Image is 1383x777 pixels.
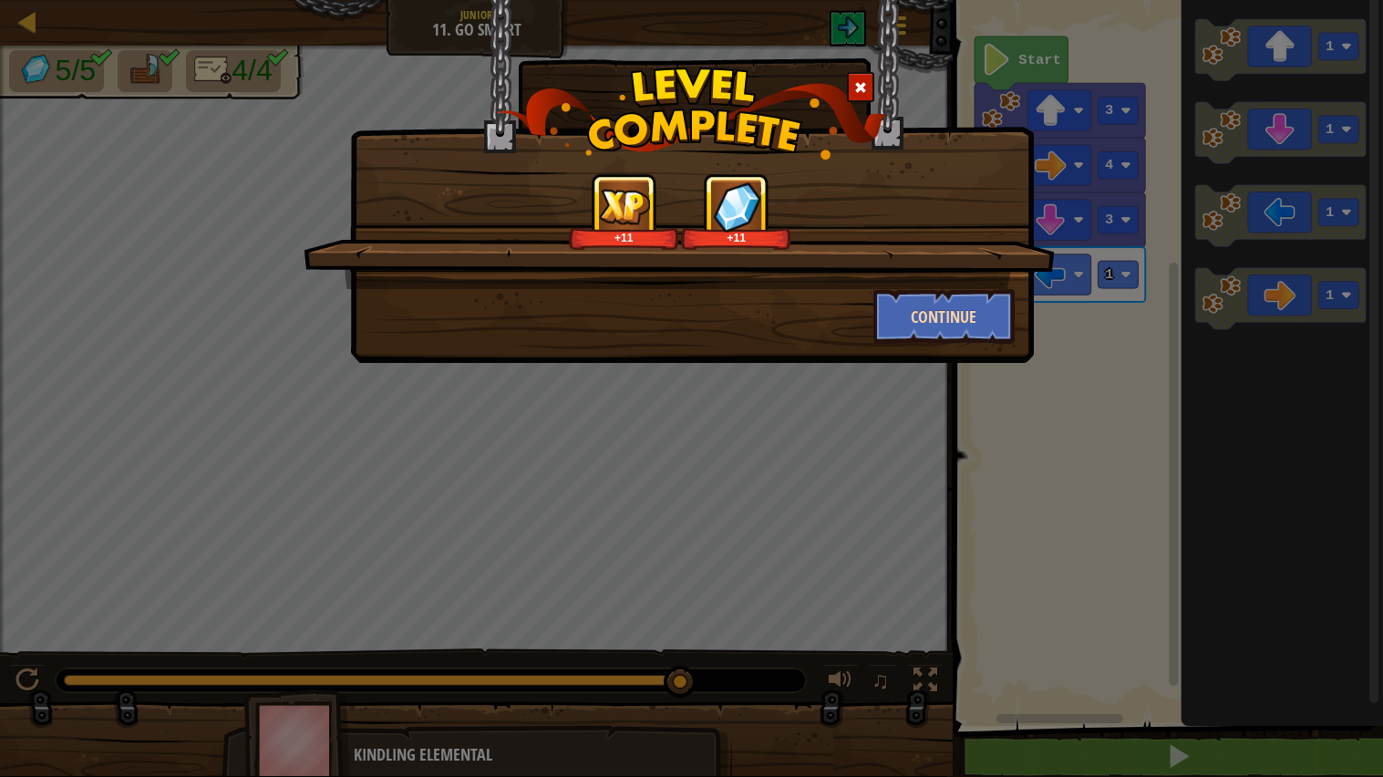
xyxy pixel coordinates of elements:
[496,67,887,160] img: level_complete.png
[873,289,1015,344] button: Continue
[573,231,676,244] div: +11
[714,181,761,232] img: reward_icon_gems.png
[685,231,788,244] div: +11
[599,189,650,224] img: reward_icon_xp.png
